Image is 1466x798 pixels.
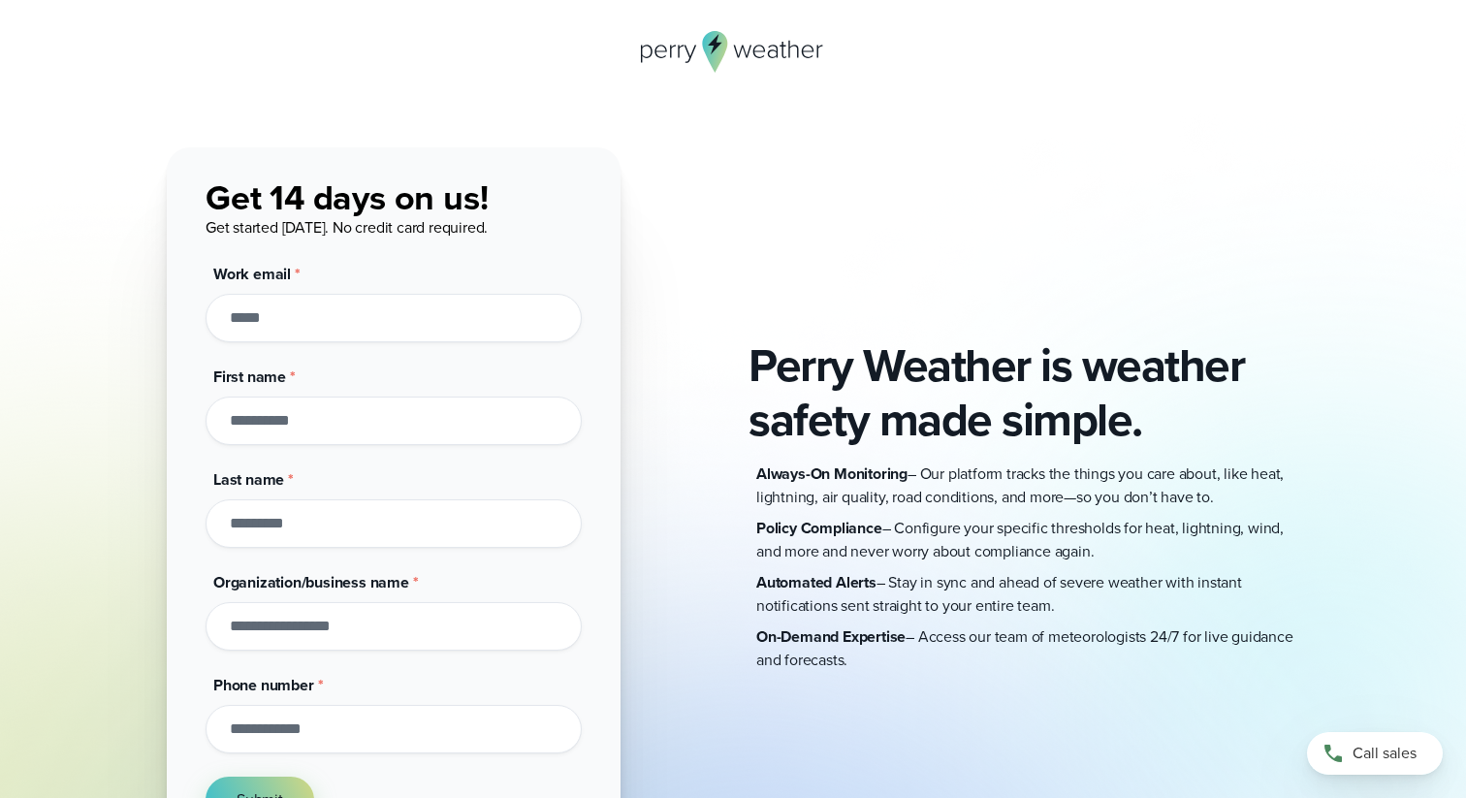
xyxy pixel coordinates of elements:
span: Get 14 days on us! [206,172,488,223]
span: Work email [213,263,291,285]
p: – Configure your specific thresholds for heat, lightning, wind, and more and never worry about co... [756,517,1299,563]
strong: Always-On Monitoring [756,463,908,485]
span: First name [213,366,286,388]
span: Get started [DATE]. No credit card required. [206,216,488,239]
span: Call sales [1353,742,1417,765]
p: – Our platform tracks the things you care about, like heat, lightning, air quality, road conditio... [756,463,1299,509]
p: – Access our team of meteorologists 24/7 for live guidance and forecasts. [756,625,1299,672]
a: Call sales [1307,732,1443,775]
strong: On-Demand Expertise [756,625,906,648]
span: Phone number [213,674,314,696]
span: Last name [213,468,284,491]
h2: Perry Weather is weather safety made simple. [749,338,1299,447]
strong: Policy Compliance [756,517,882,539]
strong: Automated Alerts [756,571,876,593]
p: – Stay in sync and ahead of severe weather with instant notifications sent straight to your entir... [756,571,1299,618]
span: Organization/business name [213,571,409,593]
